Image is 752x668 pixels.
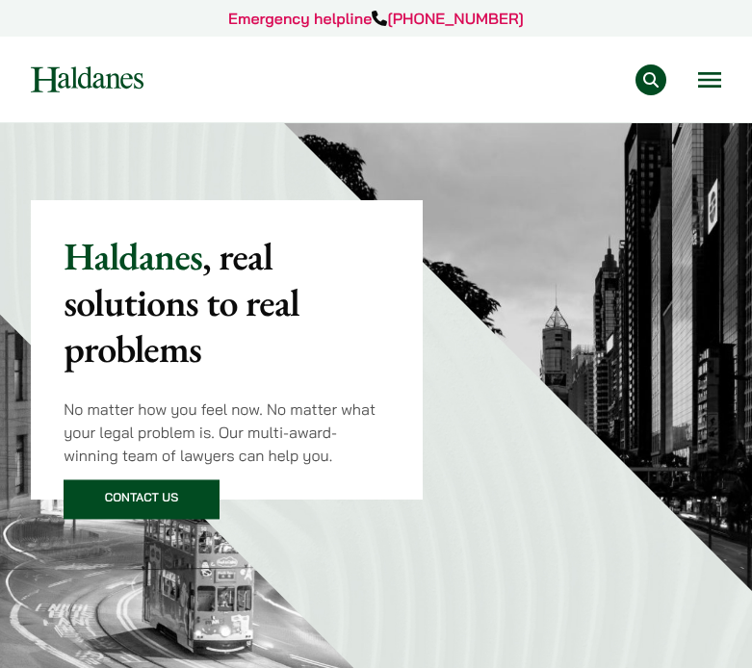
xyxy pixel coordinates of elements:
[64,231,299,373] mark: , real solutions to real problems
[31,66,143,92] img: Logo of Haldanes
[64,233,390,372] p: Haldanes
[64,480,220,520] a: Contact Us
[698,72,721,88] button: Open menu
[635,64,666,95] button: Search
[64,398,390,467] p: No matter how you feel now. No matter what your legal problem is. Our multi-award-winning team of...
[228,9,524,28] a: Emergency helpline[PHONE_NUMBER]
